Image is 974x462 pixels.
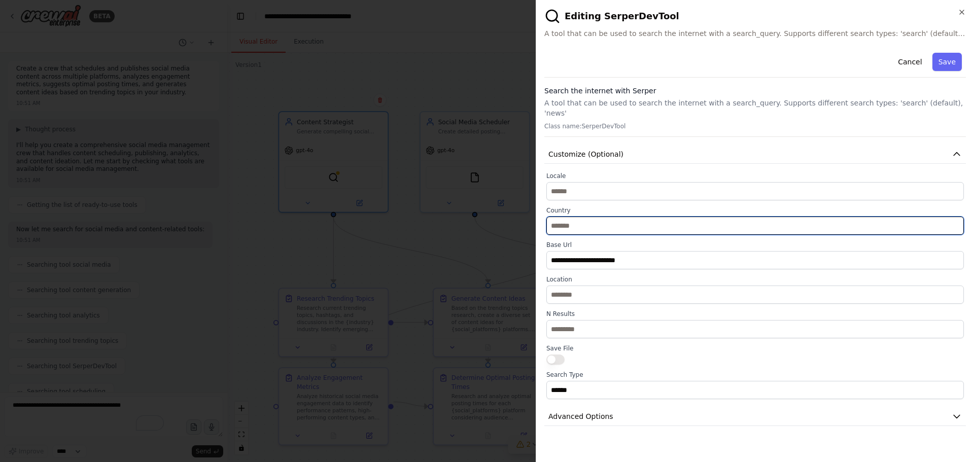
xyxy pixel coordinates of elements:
[544,8,966,24] h2: Editing SerperDevTool
[546,172,964,180] label: Locale
[544,407,966,426] button: Advanced Options
[546,310,964,318] label: N Results
[546,275,964,283] label: Location
[544,28,966,39] span: A tool that can be used to search the internet with a search_query. Supports different search typ...
[544,86,966,96] h3: Search the internet with Serper
[544,145,966,164] button: Customize (Optional)
[546,344,964,352] label: Save File
[546,371,964,379] label: Search Type
[548,149,623,159] span: Customize (Optional)
[548,411,613,421] span: Advanced Options
[544,98,966,118] p: A tool that can be used to search the internet with a search_query. Supports different search typ...
[932,53,962,71] button: Save
[544,8,561,24] img: SerperDevTool
[892,53,928,71] button: Cancel
[546,241,964,249] label: Base Url
[546,206,964,215] label: Country
[544,122,966,130] p: Class name: SerperDevTool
